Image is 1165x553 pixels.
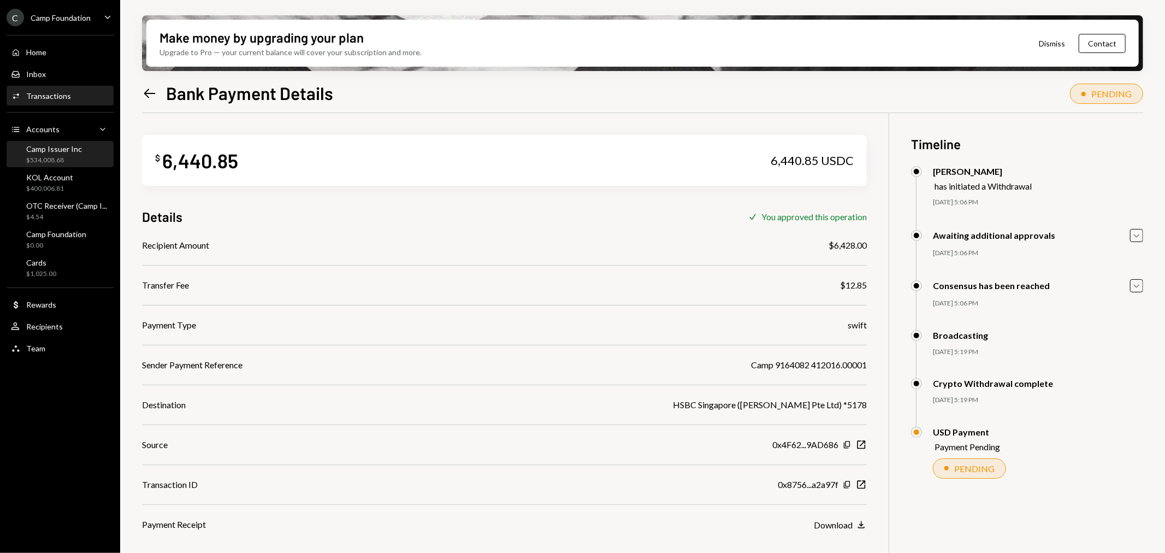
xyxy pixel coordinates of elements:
[772,438,838,451] div: 0x4F62...9AD686
[933,427,1000,437] div: USD Payment
[814,520,853,530] div: Download
[751,358,867,372] div: Camp 9164082 412016.00001
[162,148,238,173] div: 6,440.85
[26,213,107,222] div: $4.54
[26,322,63,331] div: Recipients
[7,9,24,26] div: C
[26,241,86,250] div: $0.00
[26,125,60,134] div: Accounts
[933,378,1053,389] div: Crypto Withdrawal complete
[7,255,114,281] a: Cards$1,025.00
[142,358,243,372] div: Sender Payment Reference
[673,398,867,411] div: HSBC Singapore ([PERSON_NAME] Pte Ltd) *5178
[911,135,1143,153] h3: Timeline
[7,198,114,224] a: OTC Receiver (Camp I...$4.54
[1091,89,1132,99] div: PENDING
[7,338,114,358] a: Team
[142,319,196,332] div: Payment Type
[142,279,189,292] div: Transfer Fee
[31,13,91,22] div: Camp Foundation
[935,181,1032,191] div: has initiated a Withdrawal
[26,156,82,165] div: $534,008.68
[142,239,209,252] div: Recipient Amount
[159,46,422,58] div: Upgrade to Pro — your current balance will cover your subscription and more.
[933,166,1032,177] div: [PERSON_NAME]
[935,442,1000,452] div: Payment Pending
[933,299,1143,308] div: [DATE] 5:06 PM
[1025,31,1079,56] button: Dismiss
[933,249,1143,258] div: [DATE] 5:06 PM
[26,144,82,154] div: Camp Issuer Inc
[159,28,364,46] div: Make money by upgrading your plan
[142,518,206,531] div: Payment Receipt
[1079,34,1126,53] button: Contact
[155,152,160,163] div: $
[933,396,1143,405] div: [DATE] 5:19 PM
[142,398,186,411] div: Destination
[829,239,867,252] div: $6,428.00
[26,173,73,182] div: KOL Account
[778,478,838,491] div: 0x8756...a2a97f
[933,348,1143,357] div: [DATE] 5:19 PM
[26,269,56,279] div: $1,025.00
[933,198,1143,207] div: [DATE] 5:06 PM
[7,316,114,336] a: Recipients
[7,169,114,196] a: KOL Account$400,006.81
[848,319,867,332] div: swift
[933,330,988,340] div: Broadcasting
[814,519,867,531] button: Download
[26,91,71,101] div: Transactions
[26,48,46,57] div: Home
[7,141,114,167] a: Camp Issuer Inc$534,008.68
[933,280,1050,291] div: Consensus has been reached
[166,82,333,104] h1: Bank Payment Details
[26,300,56,309] div: Rewards
[26,184,73,193] div: $400,006.81
[142,438,168,451] div: Source
[840,279,867,292] div: $12.85
[26,258,56,267] div: Cards
[771,153,854,168] div: 6,440.85 USDC
[761,211,867,222] div: You approved this operation
[7,64,114,84] a: Inbox
[26,69,46,79] div: Inbox
[142,478,198,491] div: Transaction ID
[142,208,182,226] h3: Details
[26,344,45,353] div: Team
[26,201,107,210] div: OTC Receiver (Camp I...
[26,230,86,239] div: Camp Foundation
[7,42,114,62] a: Home
[7,86,114,105] a: Transactions
[954,463,995,474] div: PENDING
[7,295,114,314] a: Rewards
[7,119,114,139] a: Accounts
[7,226,114,252] a: Camp Foundation$0.00
[933,230,1055,240] div: Awaiting additional approvals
